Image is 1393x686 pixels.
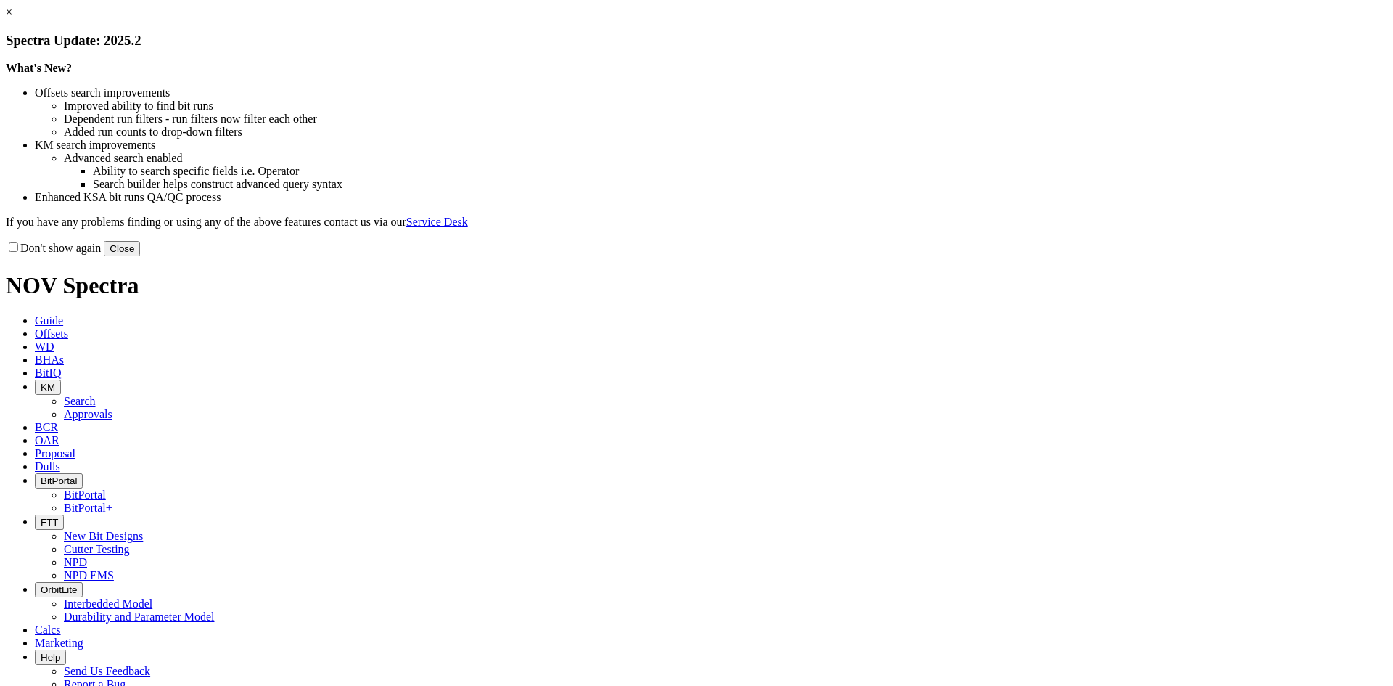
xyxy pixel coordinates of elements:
[64,569,114,581] a: NPD EMS
[35,327,68,340] span: Offsets
[64,126,1387,139] li: Added run counts to drop-down filters
[9,242,18,252] input: Don't show again
[64,489,106,501] a: BitPortal
[93,178,1387,191] li: Search builder helps construct advanced query syntax
[64,113,1387,126] li: Dependent run filters - run filters now filter each other
[104,241,140,256] button: Close
[35,191,1387,204] li: Enhanced KSA bit runs QA/QC process
[6,6,12,18] a: ×
[64,99,1387,113] li: Improved ability to find bit runs
[35,354,64,366] span: BHAs
[35,340,54,353] span: WD
[35,637,83,649] span: Marketing
[64,152,1387,165] li: Advanced search enabled
[64,502,112,514] a: BitPortal+
[41,652,60,663] span: Help
[35,434,59,446] span: OAR
[93,165,1387,178] li: Ability to search specific fields i.e. Operator
[35,421,58,433] span: BCR
[35,139,1387,152] li: KM search improvements
[41,475,77,486] span: BitPortal
[35,624,61,636] span: Calcs
[406,216,468,228] a: Service Desk
[64,597,152,610] a: Interbedded Model
[6,242,101,254] label: Don't show again
[64,408,112,420] a: Approvals
[64,530,143,542] a: New Bit Designs
[6,272,1387,299] h1: NOV Spectra
[64,556,87,568] a: NPD
[6,33,1387,49] h3: Spectra Update: 2025.2
[6,62,72,74] strong: What's New?
[35,367,61,379] span: BitIQ
[64,395,96,407] a: Search
[35,86,1387,99] li: Offsets search improvements
[64,665,150,677] a: Send Us Feedback
[41,584,77,595] span: OrbitLite
[35,314,63,327] span: Guide
[64,543,130,555] a: Cutter Testing
[35,460,60,473] span: Dulls
[35,447,75,460] span: Proposal
[64,611,215,623] a: Durability and Parameter Model
[6,216,1387,229] p: If you have any problems finding or using any of the above features contact us via our
[41,382,55,393] span: KM
[41,517,58,528] span: FTT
